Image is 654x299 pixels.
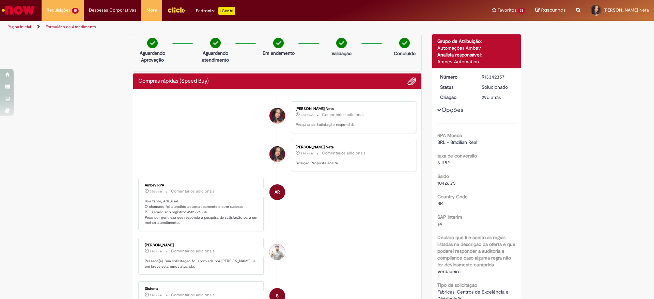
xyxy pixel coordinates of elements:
[604,7,649,13] span: [PERSON_NAME] Neta
[150,189,162,194] span: 29d atrás
[437,45,516,51] div: Automações Ambev
[263,50,295,56] p: Em andamento
[437,214,462,220] b: SAP Interim
[437,234,515,268] b: Declaro que li e aceito as regras listadas na descrição da oferta e que poderei responder a audit...
[199,50,232,63] p: Aguardando atendimento
[437,200,443,206] span: BR
[437,132,462,138] b: RPA Moeda
[218,7,235,15] p: +GenAi
[437,153,477,159] b: taxa de conversão
[150,249,162,253] span: 29d atrás
[437,180,456,186] span: 10426.75
[296,161,409,166] p: Solução Proposta aceita.
[150,249,162,253] time: 31/07/2025 16:51:09
[46,24,96,30] a: Formulário de Atendimento
[296,145,409,149] div: [PERSON_NAME] Neta
[171,292,215,298] small: Comentários adicionais
[269,146,285,162] div: Adalgisa Onofre De Araujo Neta
[145,183,258,187] div: Ambev RPA
[171,248,215,254] small: Comentários adicionais
[296,122,409,128] p: Pesquisa de Satisfação respondida!
[437,51,516,58] div: Analista responsável:
[147,38,158,48] img: check-circle-green.png
[273,38,284,48] img: check-circle-green.png
[269,244,285,260] div: Leonardo Peixoto Carvalho
[301,113,313,117] span: 28d atrás
[437,38,516,45] div: Grupo de Atribuição:
[136,50,169,63] p: Aguardando Aprovação
[89,7,136,14] span: Despesas Corporativas
[435,84,477,90] dt: Status
[150,293,162,297] span: 29d atrás
[394,50,416,57] p: Concluído
[331,50,352,57] p: Validação
[541,7,566,13] span: Rascunhos
[336,38,347,48] img: check-circle-green.png
[322,150,365,156] small: Comentários adicionais
[437,268,461,275] span: Verdadeiro
[322,112,365,118] small: Comentários adicionais
[5,21,431,33] ul: Trilhas de página
[437,139,477,145] span: BRL - Brazilian Real
[1,3,36,17] img: ServiceNow
[518,8,525,14] span: 33
[145,243,258,247] div: [PERSON_NAME]
[399,38,410,48] img: check-circle-green.png
[7,24,31,30] a: Página inicial
[72,8,79,14] span: 15
[145,259,258,269] p: Prezado(a), Sua solicitação foi aprovada por [PERSON_NAME] , e em breve estaremos atuando.
[301,151,313,155] time: 01/08/2025 10:51:53
[482,94,513,101] div: 31/07/2025 15:46:09
[138,78,209,84] h2: Compras rápidas (Speed Buy) Histórico de tíquete
[171,188,215,194] small: Comentários adicionais
[437,58,516,65] div: Ambev Automation
[146,7,157,14] span: More
[437,221,442,227] span: s4
[482,73,513,80] div: R13342357
[482,84,513,90] div: Solucionado
[296,107,409,111] div: [PERSON_NAME] Neta
[498,7,516,14] span: Favoritos
[407,77,416,86] button: Adicionar anexos
[210,38,221,48] img: check-circle-green.png
[535,7,566,14] a: Rascunhos
[196,7,235,15] div: Padroniza
[437,194,468,200] b: Country Code
[145,287,258,291] div: Sistema
[482,94,501,100] span: 29d atrás
[269,108,285,123] div: Adalgisa Onofre De Araujo Neta
[482,94,501,100] time: 31/07/2025 15:46:09
[47,7,71,14] span: Requisições
[437,282,477,288] b: Tipo de solicitação
[275,184,280,200] span: AR
[150,293,162,297] time: 31/07/2025 15:46:22
[435,73,477,80] dt: Número
[437,160,450,166] span: 6.1182
[145,199,258,226] p: Boa tarde, Adalgisa! O chamado foi atendido automaticamente e com sucesso. P.O gerado sob registr...
[269,184,285,200] div: Ambev RPA
[437,173,449,179] b: Saldo
[301,151,313,155] span: 28d atrás
[435,94,477,101] dt: Criação
[150,189,162,194] time: 31/07/2025 17:06:39
[301,113,313,117] time: 01/08/2025 10:52:01
[167,5,186,15] img: click_logo_yellow_360x200.png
